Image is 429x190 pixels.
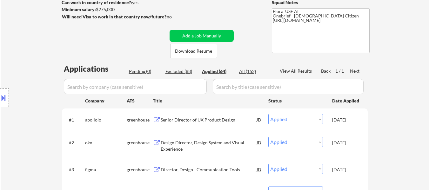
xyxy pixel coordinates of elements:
div: JD [256,114,262,125]
div: 1 / 1 [335,68,350,74]
div: Excluded (88) [165,68,197,75]
div: Pending (0) [129,68,161,75]
div: Applied (64) [202,68,234,75]
div: View All Results [280,68,314,74]
div: Date Applied [332,98,360,104]
button: Add a Job Manually [170,30,234,42]
div: ATS [127,98,153,104]
div: All (152) [239,68,271,75]
input: Search by title (case sensitive) [213,79,364,94]
div: greenhouse [127,167,153,173]
div: [DATE] [332,117,360,123]
strong: Will need Visa to work in that country now/future?: [62,14,168,19]
input: Search by company (case sensitive) [64,79,207,94]
div: [DATE] [332,140,360,146]
div: figma [85,167,127,173]
div: Status [268,95,323,106]
div: [DATE] [332,167,360,173]
div: Director, Design - Communication Tools [161,167,257,173]
div: Design Director, Design System and Visual Experience [161,140,257,152]
button: Download Resume [170,44,217,58]
div: #3 [69,167,80,173]
div: Title [153,98,262,104]
div: Back [321,68,331,74]
div: JD [256,164,262,175]
div: Next [350,68,360,74]
strong: Minimum salary: [62,7,96,12]
div: JD [256,137,262,148]
div: no [167,14,185,20]
div: greenhouse [127,140,153,146]
div: greenhouse [127,117,153,123]
div: Senior Director of UX Product Design [161,117,257,123]
div: $275,000 [62,6,167,13]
